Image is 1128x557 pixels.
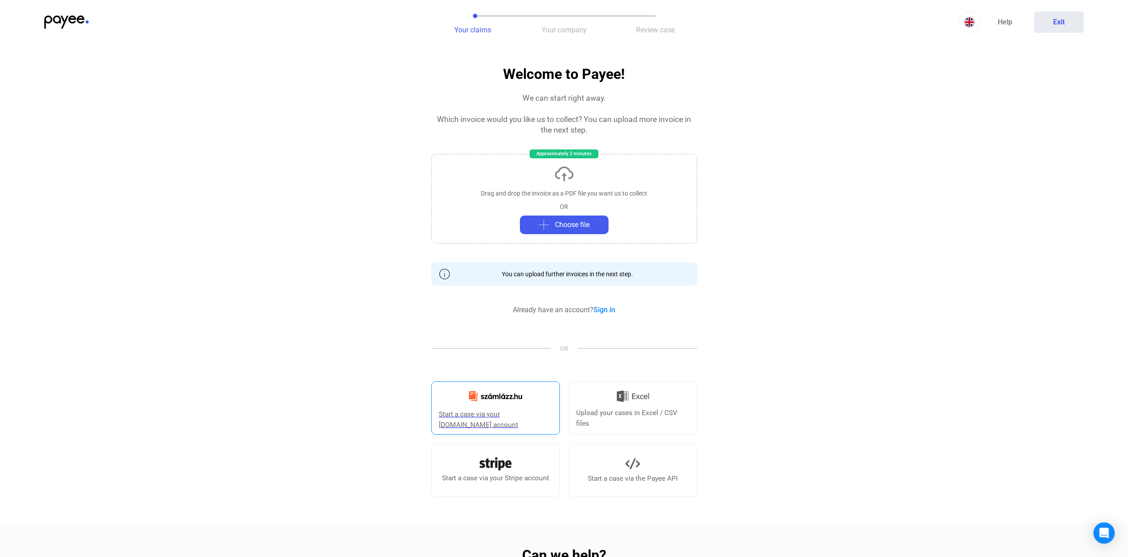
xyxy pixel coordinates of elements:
[523,93,606,103] div: We can start right away.
[959,12,980,33] button: EN
[636,26,675,34] span: Review case
[439,269,450,279] img: info-grey-outline
[554,163,575,184] img: upload-cloud
[503,67,625,82] h1: Welcome to Payee!
[617,387,649,406] img: Excel
[454,26,491,34] span: Your claims
[560,202,568,211] div: OR
[542,26,587,34] span: Your company
[593,306,615,314] a: Sign in
[431,114,697,135] div: Which invoice would you like us to collect? You can upload more invoice in the next step.
[431,443,560,497] a: Start a case via your Stripe account
[964,17,975,27] img: EN
[625,456,640,471] img: API
[980,12,1030,33] a: Help
[569,381,697,435] a: Upload your cases in Excel / CSV files
[539,220,549,230] img: plus-grey
[588,473,678,484] div: Start a case via the Payee API
[442,473,549,483] div: Start a case via your Stripe account
[481,189,647,198] div: Drag and drop the invoice as a PDF file you want us to collect
[551,344,578,353] span: OR
[495,270,633,278] div: You can upload further invoices in the next step.
[513,305,615,315] div: Already have an account?
[569,443,697,497] a: Start a case via the Payee API
[480,457,511,471] img: Stripe
[520,216,609,234] button: plus-greyChoose file
[431,381,560,435] a: Start a case via your [DOMAIN_NAME] account
[555,220,589,230] span: Choose file
[439,409,552,430] div: Start a case via your [DOMAIN_NAME] account
[576,408,690,429] div: Upload your cases in Excel / CSV files
[1034,12,1084,33] button: Exit
[464,386,527,406] img: Számlázz.hu
[530,149,598,158] div: Approximately 2 minutes
[44,16,89,29] img: payee-logo
[1093,522,1115,544] div: Open Intercom Messenger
